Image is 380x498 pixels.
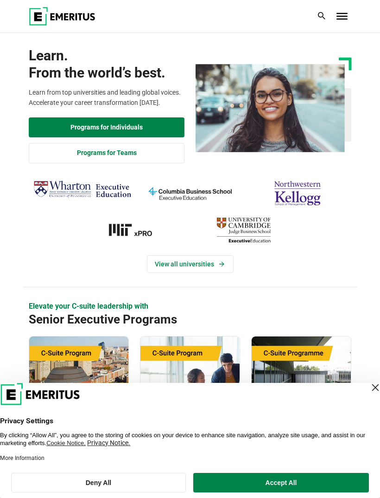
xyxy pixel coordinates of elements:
[147,255,234,273] a: View Universities
[29,336,128,486] a: Leadership Course by Wharton Executive Education - September 24, 2025 Wharton Executive Education...
[29,117,184,138] a: Explore Programs
[336,13,348,19] button: Toggle Menu
[87,214,185,246] a: MIT-xPRO
[29,301,351,311] p: Elevate your C-suite leadership with
[195,214,293,246] img: cambridge-judge-business-school
[29,143,184,163] a: Explore for Business
[141,177,239,209] img: columbia-business-school
[29,64,184,82] span: From the world’s best.
[33,177,132,201] img: Wharton Executive Education
[29,336,128,429] img: Global C-Suite Program | Online Leadership Course
[196,64,345,152] img: Learn from the world's best
[29,87,184,108] p: Learn from top universities and leading global voices. Accelerate your career transformation [DATE].
[87,214,185,246] img: MIT xPRO
[252,336,351,429] img: Chief Strategy Officer (CSO) Programme | Online Leadership Course
[248,177,347,209] img: northwestern-kellogg
[252,336,351,497] a: Leadership Course by INSEAD Executive Education - October 14, 2025 INSEAD Executive Education INS...
[29,312,319,327] h2: Senior Executive Programs
[29,47,184,82] h1: Learn.
[140,336,240,429] img: Chief Financial Officer Program | Online Finance Course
